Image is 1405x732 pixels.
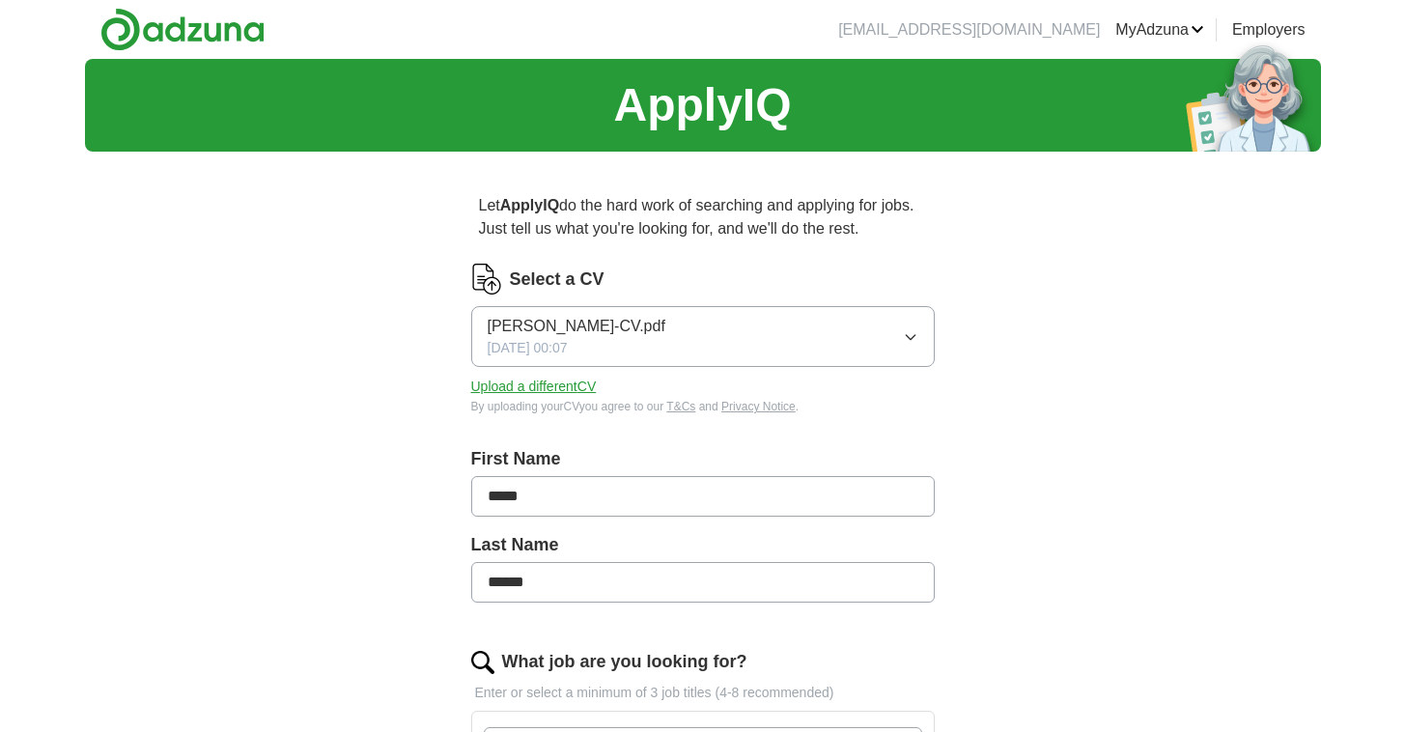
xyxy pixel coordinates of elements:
[613,70,791,140] h1: ApplyIQ
[488,338,568,358] span: [DATE] 00:07
[100,8,265,51] img: Adzuna logo
[471,446,935,472] label: First Name
[471,186,935,248] p: Let do the hard work of searching and applying for jobs. Just tell us what you're looking for, an...
[471,651,494,674] img: search.png
[471,532,935,558] label: Last Name
[502,649,747,675] label: What job are you looking for?
[721,400,796,413] a: Privacy Notice
[510,267,604,293] label: Select a CV
[471,683,935,703] p: Enter or select a minimum of 3 job titles (4-8 recommended)
[500,197,559,213] strong: ApplyIQ
[471,306,935,367] button: [PERSON_NAME]-CV.pdf[DATE] 00:07
[1115,18,1204,42] a: MyAdzuna
[838,18,1100,42] li: [EMAIL_ADDRESS][DOMAIN_NAME]
[1232,18,1306,42] a: Employers
[666,400,695,413] a: T&Cs
[471,377,597,397] button: Upload a differentCV
[471,398,935,415] div: By uploading your CV you agree to our and .
[488,315,665,338] span: [PERSON_NAME]-CV.pdf
[471,264,502,295] img: CV Icon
